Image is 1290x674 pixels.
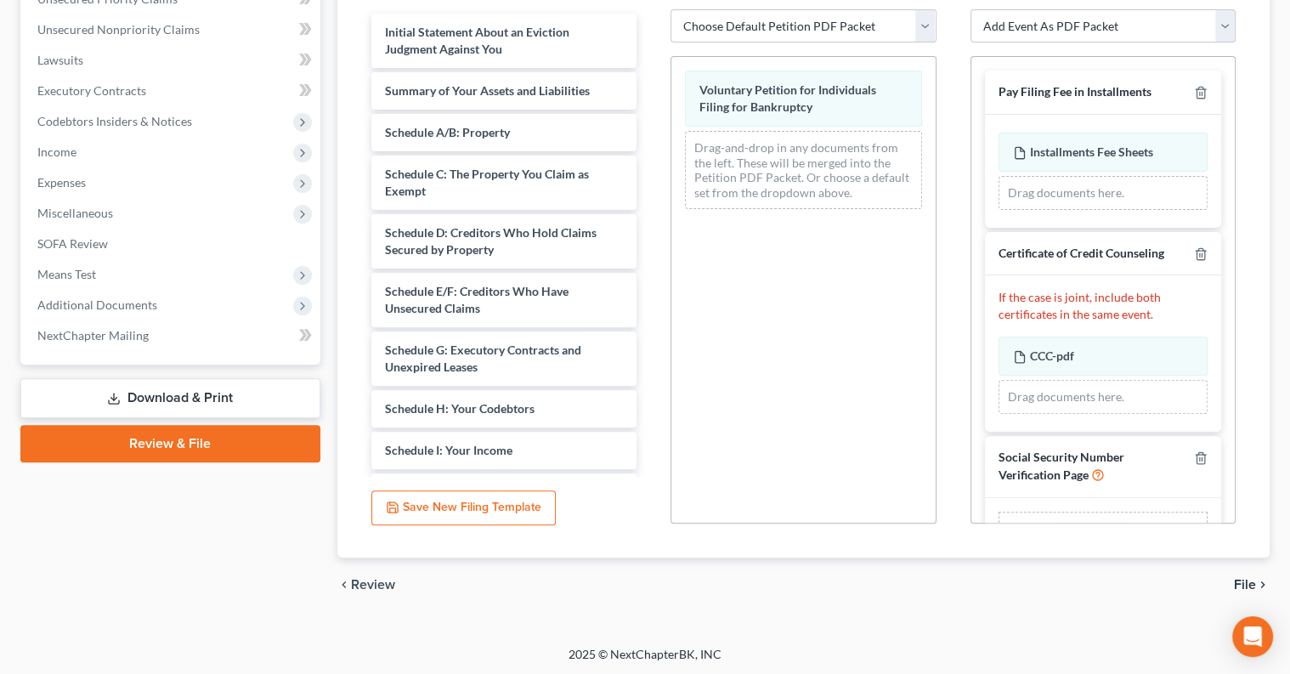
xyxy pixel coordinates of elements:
a: SOFA Review [24,229,320,259]
span: Pay Filing Fee in Installments [999,84,1151,99]
a: NextChapter Mailing [24,320,320,351]
i: chevron_left [337,578,351,592]
span: Unsecured Nonpriority Claims [37,22,200,37]
span: Social Security Number Verification Page [999,450,1124,483]
span: Codebtors Insiders & Notices [37,114,192,128]
div: Drag-and-drop in any documents from the left. These will be merged into the Petition PDF Packet. ... [685,131,922,209]
span: Income [37,144,76,159]
span: Installments Fee Sheets [1030,144,1153,159]
button: chevron_left Review [337,578,412,592]
span: Schedule A/B: Property [385,125,510,139]
span: Schedule I: Your Income [385,443,512,457]
span: Schedule H: Your Codebtors [385,401,535,416]
span: File [1234,578,1256,592]
a: Download & Print [20,378,320,418]
span: Summary of Your Assets and Liabilities [385,83,590,98]
span: Lawsuits [37,53,83,67]
span: CCC-pdf [1030,348,1074,363]
a: Unsecured Nonpriority Claims [24,14,320,45]
span: Additional Documents [37,297,157,312]
div: Drag documents here. [999,176,1208,210]
span: Review [351,578,395,592]
span: Voluntary Petition for Individuals Filing for Bankruptcy [699,82,876,114]
span: Miscellaneous [37,206,113,220]
span: Schedule G: Executory Contracts and Unexpired Leases [385,343,581,374]
a: Executory Contracts [24,76,320,106]
span: Schedule E/F: Creditors Who Have Unsecured Claims [385,284,569,315]
span: Expenses [37,175,86,190]
button: Save New Filing Template [371,490,556,526]
p: If the case is joint, include both certificates in the same event. [999,289,1208,323]
span: SOFA Review [37,236,108,251]
div: Drag documents here. [999,380,1208,414]
span: Schedule C: The Property You Claim as Exempt [385,167,589,198]
a: Lawsuits [24,45,320,76]
i: chevron_right [1256,578,1270,592]
span: Executory Contracts [37,83,146,98]
a: Review & File [20,425,320,462]
span: Schedule D: Creditors Who Hold Claims Secured by Property [385,225,597,257]
span: Means Test [37,267,96,281]
span: NextChapter Mailing [37,328,149,343]
span: Certificate of Credit Counseling [999,246,1164,260]
span: Initial Statement About an Eviction Judgment Against You [385,25,569,56]
div: Open Intercom Messenger [1232,616,1273,657]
